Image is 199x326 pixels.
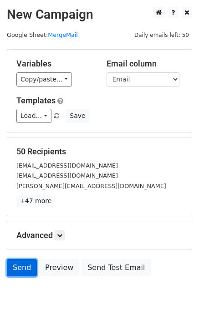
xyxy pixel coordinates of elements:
[7,31,78,38] small: Google Sheet:
[16,109,51,123] a: Load...
[16,72,72,87] a: Copy/paste...
[16,59,93,69] h5: Variables
[131,31,192,38] a: Daily emails left: 50
[16,230,183,240] h5: Advanced
[16,183,166,189] small: [PERSON_NAME][EMAIL_ADDRESS][DOMAIN_NAME]
[82,259,151,276] a: Send Test Email
[48,31,78,38] a: MergeMail
[7,7,192,22] h2: New Campaign
[7,259,37,276] a: Send
[131,30,192,40] span: Daily emails left: 50
[153,282,199,326] iframe: Chat Widget
[16,96,56,105] a: Templates
[16,195,55,207] a: +47 more
[16,162,118,169] small: [EMAIL_ADDRESS][DOMAIN_NAME]
[16,172,118,179] small: [EMAIL_ADDRESS][DOMAIN_NAME]
[16,147,183,157] h5: 50 Recipients
[39,259,79,276] a: Preview
[66,109,89,123] button: Save
[107,59,183,69] h5: Email column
